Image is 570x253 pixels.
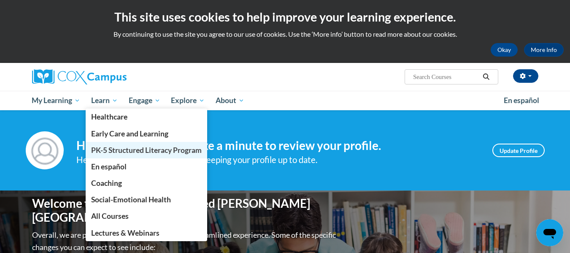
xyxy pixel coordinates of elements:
span: En español [504,96,539,105]
div: Help improve your experience by keeping your profile up to date. [76,153,480,167]
span: Explore [171,95,205,106]
h4: Hi [PERSON_NAME]! Take a minute to review your profile. [76,139,480,153]
button: Okay [491,43,518,57]
a: All Courses [86,208,207,224]
button: Account Settings [513,69,538,83]
span: My Learning [32,95,80,106]
h2: This site uses cookies to help improve your learning experience. [6,8,564,25]
button: Search [480,72,492,82]
span: Coaching [91,179,122,188]
span: Social-Emotional Health [91,195,171,204]
span: Engage [129,95,160,106]
span: PK-5 Structured Literacy Program [91,146,202,155]
a: Early Care and Learning [86,125,207,142]
a: En español [86,158,207,175]
span: Early Care and Learning [91,129,168,138]
a: Learn [86,91,123,110]
span: Lectures & Webinars [91,229,159,237]
span: Learn [91,95,118,106]
a: Update Profile [492,144,545,157]
span: Healthcare [91,112,127,121]
span: En español [91,162,127,171]
img: Profile Image [26,131,64,169]
div: Main menu [19,91,551,110]
a: PK-5 Structured Literacy Program [86,142,207,158]
span: About [216,95,244,106]
a: Healthcare [86,109,207,125]
a: En español [498,92,545,109]
a: Coaching [86,175,207,191]
a: Social-Emotional Health [86,191,207,208]
h1: Welcome to the new and improved [PERSON_NAME][GEOGRAPHIC_DATA] [32,196,338,225]
p: By continuing to use the site you agree to our use of cookies. Use the ‘More info’ button to read... [6,30,564,39]
a: Explore [165,91,210,110]
a: Lectures & Webinars [86,225,207,241]
iframe: Button to launch messaging window [536,219,563,246]
a: Engage [123,91,166,110]
span: All Courses [91,212,129,220]
a: Cox Campus [32,69,192,84]
a: More Info [524,43,564,57]
a: My Learning [27,91,86,110]
a: About [210,91,250,110]
input: Search Courses [412,72,480,82]
img: Cox Campus [32,69,127,84]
